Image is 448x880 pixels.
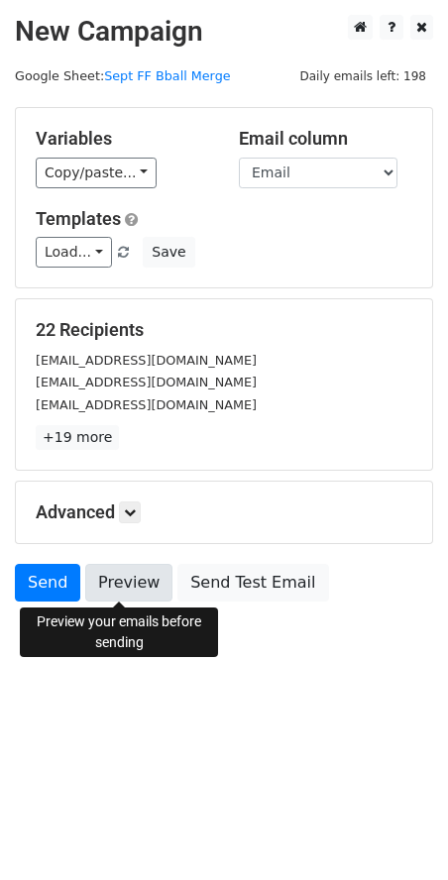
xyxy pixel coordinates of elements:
[143,237,194,268] button: Save
[177,564,328,602] a: Send Test Email
[36,158,157,188] a: Copy/paste...
[15,564,80,602] a: Send
[36,353,257,368] small: [EMAIL_ADDRESS][DOMAIN_NAME]
[36,425,119,450] a: +19 more
[292,65,433,87] span: Daily emails left: 198
[15,15,433,49] h2: New Campaign
[36,319,412,341] h5: 22 Recipients
[349,785,448,880] iframe: Chat Widget
[15,68,231,83] small: Google Sheet:
[36,208,121,229] a: Templates
[239,128,412,150] h5: Email column
[36,501,412,523] h5: Advanced
[36,375,257,389] small: [EMAIL_ADDRESS][DOMAIN_NAME]
[292,68,433,83] a: Daily emails left: 198
[36,128,209,150] h5: Variables
[36,397,257,412] small: [EMAIL_ADDRESS][DOMAIN_NAME]
[36,237,112,268] a: Load...
[20,607,218,657] div: Preview your emails before sending
[104,68,230,83] a: Sept FF Bball Merge
[85,564,172,602] a: Preview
